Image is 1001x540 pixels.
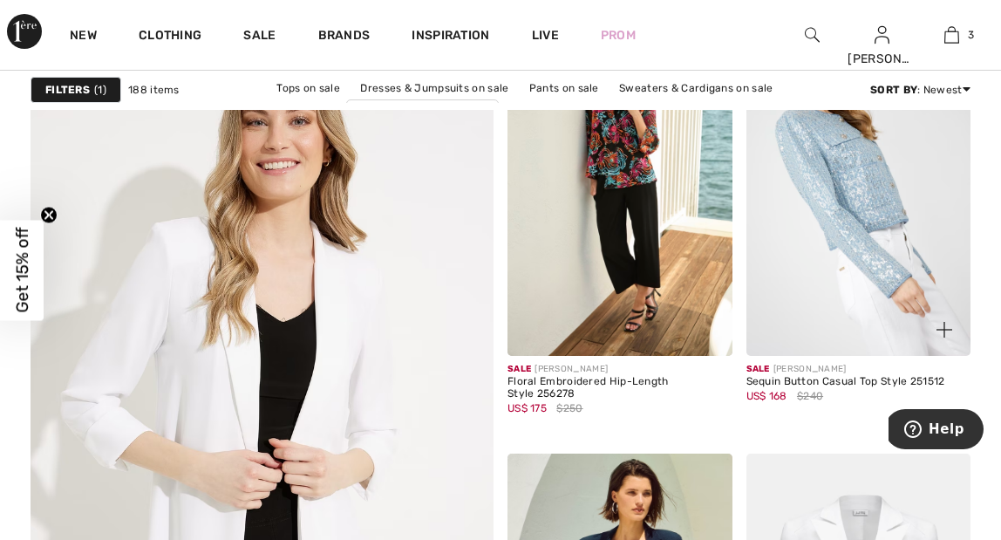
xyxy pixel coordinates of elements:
[870,82,970,98] div: : Newest
[936,322,952,338] img: plus_v2.svg
[268,77,349,99] a: Tops on sale
[70,28,97,46] a: New
[12,228,32,313] span: Get 15% off
[918,24,986,45] a: 3
[507,363,732,376] div: [PERSON_NAME]
[746,364,770,374] span: Sale
[139,28,201,46] a: Clothing
[507,364,531,374] span: Sale
[521,77,608,99] a: Pants on sale
[94,82,106,98] span: 1
[746,363,971,376] div: [PERSON_NAME]
[591,100,704,123] a: Outerwear on sale
[944,24,959,45] img: My Bag
[346,99,499,124] a: Jackets & Blazers on sale
[556,400,582,416] span: $250
[875,24,889,45] img: My Info
[507,376,732,400] div: Floral Embroidered Hip-Length Style 256278
[610,77,781,99] a: Sweaters & Cardigans on sale
[351,77,517,99] a: Dresses & Jumpsuits on sale
[501,100,588,123] a: Skirts on sale
[7,14,42,49] img: 1ère Avenue
[797,388,823,404] span: $240
[848,50,916,68] div: [PERSON_NAME]
[243,28,276,46] a: Sale
[889,409,984,453] iframe: Opens a widget where you can find more information
[507,19,732,356] img: Floral Embroidered Hip-Length Style 256278. Black/Multi
[532,26,559,44] a: Live
[601,26,636,44] a: Prom
[746,376,971,388] div: Sequin Button Casual Top Style 251512
[746,19,971,356] a: Sequin Button Casual Top Style 251512. Blue/silver
[412,28,489,46] span: Inspiration
[507,402,547,414] span: US$ 175
[870,84,917,96] strong: Sort By
[40,206,58,223] button: Close teaser
[746,390,787,402] span: US$ 168
[875,26,889,43] a: Sign In
[805,24,820,45] img: search the website
[45,82,90,98] strong: Filters
[128,82,180,98] span: 188 items
[318,28,371,46] a: Brands
[968,27,974,43] span: 3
